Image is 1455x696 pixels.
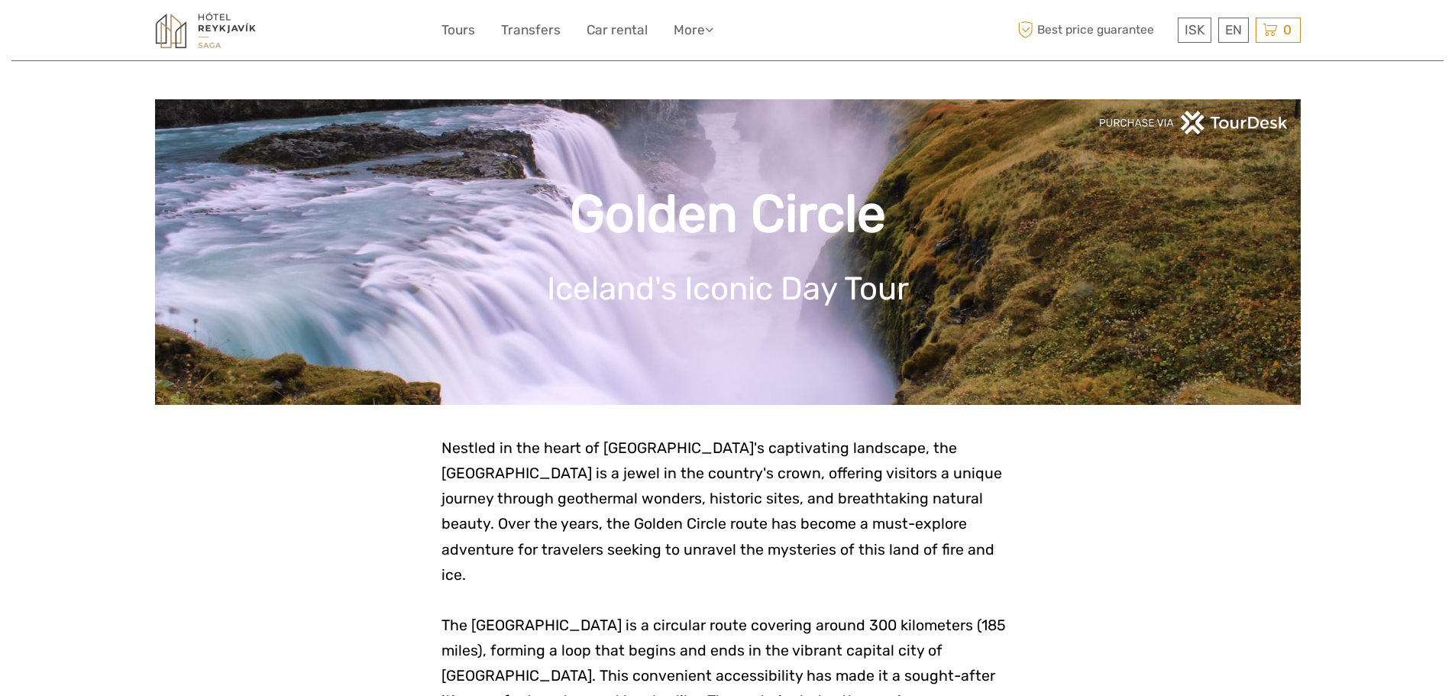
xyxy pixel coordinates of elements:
img: PurchaseViaTourDeskwhite.png [1098,111,1289,134]
h1: Iceland's Iconic Day Tour [178,270,1278,308]
a: Transfers [501,19,561,41]
h1: Golden Circle [178,183,1278,245]
div: EN [1218,18,1249,43]
a: Tours [441,19,475,41]
span: 0 [1281,22,1294,37]
span: ISK [1185,22,1204,37]
span: Nestled in the heart of [GEOGRAPHIC_DATA]'s captivating landscape, the [GEOGRAPHIC_DATA] is a jew... [441,439,1002,584]
span: Best price guarantee [1014,18,1174,43]
a: More [674,19,713,41]
img: 1545-f919e0b8-ed97-4305-9c76-0e37fee863fd_logo_small.jpg [155,11,257,49]
a: Car rental [587,19,648,41]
